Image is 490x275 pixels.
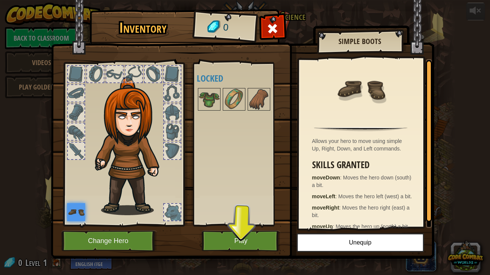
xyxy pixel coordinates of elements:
[338,193,412,199] span: Moves the hero left (west) a bit.
[67,203,85,221] img: portrait.png
[199,89,220,110] img: portrait.png
[222,21,229,35] span: 0
[197,73,286,83] h4: Locked
[92,77,173,215] img: hair_f2.png
[333,223,336,229] span: :
[314,127,407,131] img: hr.png
[312,137,413,152] div: Allows your hero to move using simple Up, Right, Down, and Left commands.
[312,175,340,181] strong: moveDown
[202,231,280,251] button: Play
[312,205,339,211] strong: moveRight
[224,89,245,110] img: portrait.png
[335,193,338,199] span: :
[297,233,424,252] button: Unequip
[336,65,385,114] img: portrait.png
[95,20,191,36] h1: Inventory
[248,89,269,110] img: portrait.png
[339,205,342,211] span: :
[312,175,412,188] span: Moves the hero down (south) a bit.
[336,223,409,229] span: Moves the hero up (north) a bit.
[312,205,410,218] span: Moves the hero right (east) a bit.
[325,37,395,46] h2: Simple Boots
[312,160,413,170] h3: Skills Granted
[312,223,333,229] strong: moveUp
[61,231,157,251] button: Change Hero
[312,193,335,199] strong: moveLeft
[340,175,343,181] span: :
